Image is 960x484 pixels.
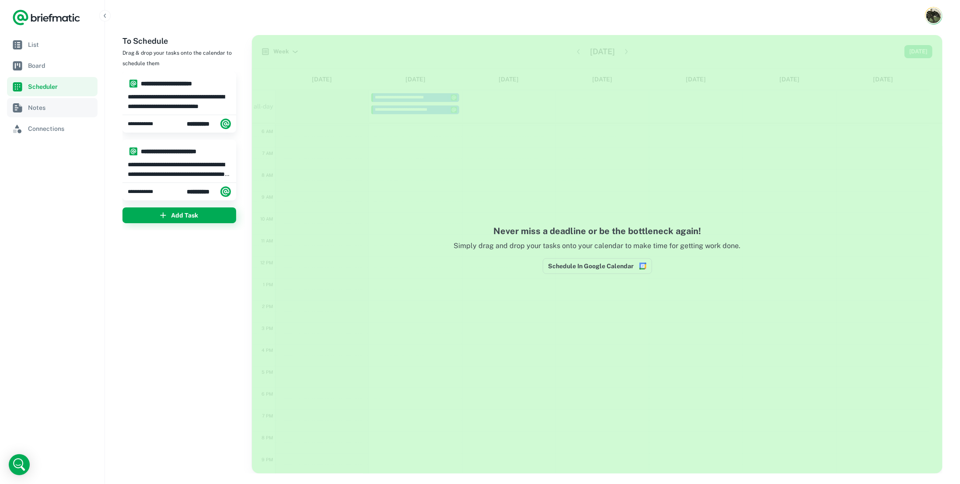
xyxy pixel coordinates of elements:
[122,207,236,223] button: Add Task
[220,186,231,197] img: system.png
[128,188,167,196] span: Monday, 13 Oct
[28,61,94,70] span: Board
[28,124,94,133] span: Connections
[9,454,30,475] div: Open Intercom Messenger
[28,82,94,91] span: Scheduler
[7,35,98,54] a: List
[28,103,94,112] span: Notes
[269,224,925,238] h4: Never miss a deadline or be the bottleneck again!
[129,147,137,155] img: system.png
[28,40,94,49] span: List
[129,80,137,88] img: system.png
[7,98,98,117] a: Notes
[128,120,167,128] span: Monday, 13 Oct
[7,77,98,96] a: Scheduler
[122,50,232,67] span: Drag & drop your tasks onto the calendar to schedule them
[925,7,943,25] button: Account button
[7,56,98,75] a: Board
[12,9,80,26] a: Logo
[7,119,98,138] a: Connections
[122,35,245,47] h6: To Schedule
[926,8,941,23] img: 李宣雨（馬來貘）
[187,183,231,200] div: Briefmatic
[269,241,925,258] p: Simply drag and drop your tasks onto your calendar to make time for getting work done.
[187,115,231,133] div: Briefmatic
[543,258,652,274] button: Connect to Google Calendar to reserve time in your schedule to complete this work
[220,119,231,129] img: system.png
